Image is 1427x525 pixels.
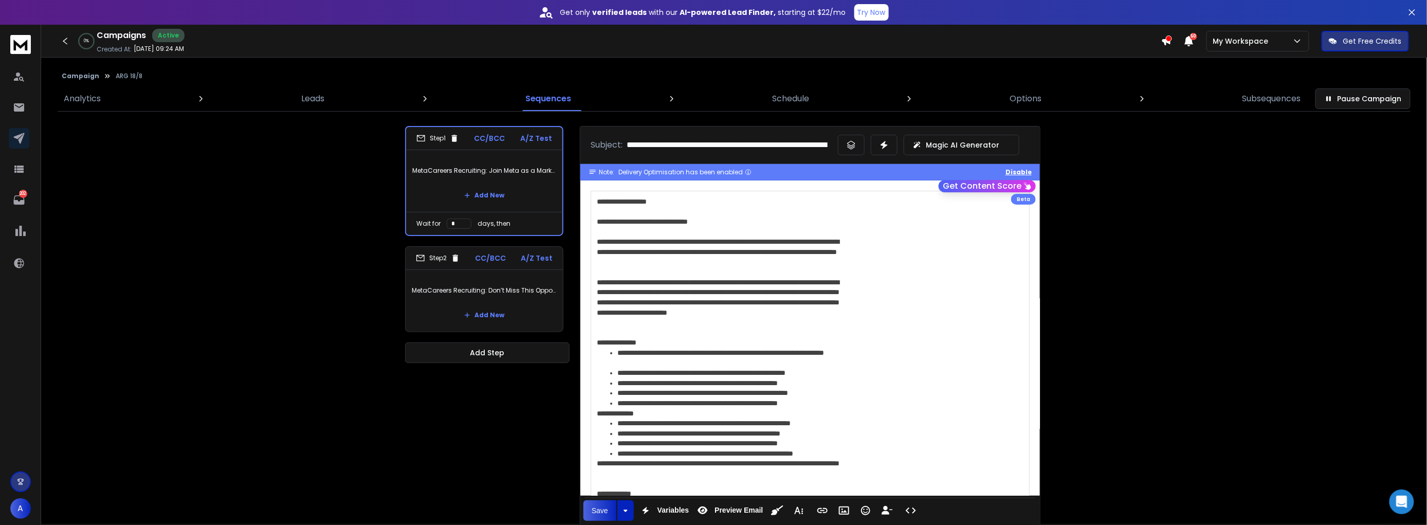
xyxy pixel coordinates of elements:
div: Active [152,29,185,42]
p: Get only with our starting at $22/mo [560,7,846,17]
h1: Campaigns [97,29,146,42]
p: Get Free Credits [1343,36,1402,46]
a: Subsequences [1236,86,1307,111]
a: 202 [9,190,29,210]
p: Created At: [97,45,132,53]
p: [DATE] 09:24 AM [134,45,184,53]
button: Get Free Credits [1322,31,1409,51]
button: Insert Link (Ctrl+K) [813,500,832,521]
span: Variables [655,506,691,515]
p: Magic AI Generator [926,140,999,150]
button: Variables [636,500,691,521]
p: Subject: [591,139,623,151]
button: Disable [1005,168,1032,176]
button: Pause Campaign [1315,88,1411,109]
button: Insert Image (Ctrl+P) [834,500,854,521]
a: Leads [295,86,331,111]
p: Wait for [416,220,441,228]
span: Note: [599,168,614,176]
button: Add New [456,185,513,206]
p: My Workspace [1213,36,1273,46]
a: Analytics [58,86,107,111]
p: Leads [301,93,324,105]
button: Code View [901,500,921,521]
button: Magic AI Generator [904,135,1019,155]
div: Open Intercom Messenger [1389,490,1414,514]
button: A [10,498,31,519]
img: logo [10,35,31,54]
button: Emoticons [856,500,875,521]
li: Step1CC/BCCA/Z TestMetaCareers Recruiting: Join Meta as a Marketing Science Partner – {{location}... [405,126,563,236]
p: A/Z Test [520,133,552,143]
p: Try Now [857,7,886,17]
button: Get Content Score [939,180,1036,192]
button: Insert Unsubscribe Link [877,500,897,521]
p: Options [1010,93,1042,105]
div: Delivery Optimisation has been enabled [618,168,752,176]
p: ARG 18/8 [116,72,142,80]
a: Options [1004,86,1048,111]
p: CC/BCC [475,253,506,263]
p: Schedule [772,93,809,105]
span: 50 [1190,33,1197,40]
p: Subsequences [1242,93,1301,105]
p: 0 % [84,38,89,44]
button: Save [583,500,616,521]
button: Preview Email [693,500,765,521]
p: A/Z Test [521,253,553,263]
strong: verified leads [593,7,647,17]
button: Add Step [405,342,570,363]
button: More Text [789,500,809,521]
button: Campaign [62,72,99,80]
li: Step2CC/BCCA/Z TestMetaCareers Recruiting: Don’t Miss This Opportunity at [GEOGRAPHIC_DATA] – {{l... [405,246,563,332]
div: Step 2 [416,254,460,263]
strong: AI-powered Lead Finder, [680,7,776,17]
p: MetaCareers Recruiting: Don’t Miss This Opportunity at [GEOGRAPHIC_DATA] – {{location}} [412,276,557,305]
p: days, then [478,220,510,228]
p: 202 [19,190,27,198]
span: Preview Email [712,506,765,515]
button: Clean HTML [767,500,787,521]
div: Beta [1011,194,1036,205]
button: Add New [456,305,513,325]
a: Sequences [519,86,578,111]
div: Step 1 [416,134,459,143]
button: Try Now [854,4,889,21]
p: Analytics [64,93,101,105]
p: CC/BCC [474,133,505,143]
p: MetaCareers Recruiting: Join Meta as a Marketing Science Partner – {{location}} [412,156,556,185]
a: Schedule [766,86,815,111]
p: Sequences [525,93,572,105]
